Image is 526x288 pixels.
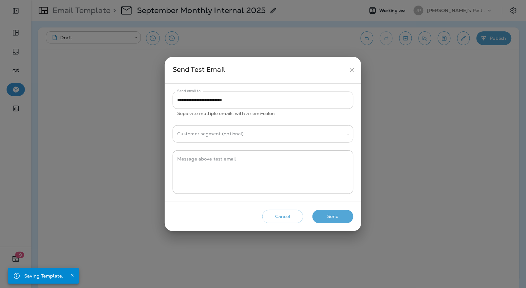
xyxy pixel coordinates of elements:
[177,89,200,93] label: Send email to
[345,131,351,137] button: Open
[68,271,76,279] button: Close
[24,270,63,282] div: Saving Template.
[173,64,346,76] div: Send Test Email
[262,210,303,223] button: Cancel
[346,64,358,76] button: close
[177,110,349,117] p: Separate multiple emails with a semi-colon
[312,210,353,223] button: Send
